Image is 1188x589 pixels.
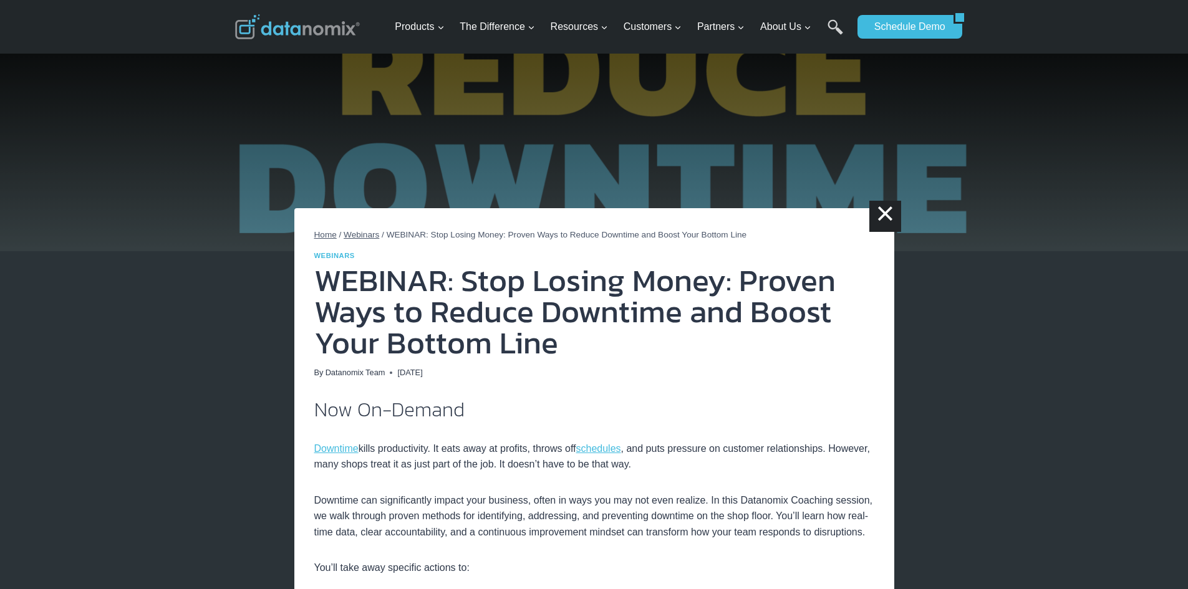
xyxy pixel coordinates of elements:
[460,19,535,35] span: The Difference
[314,366,324,379] span: By
[382,230,384,239] span: /
[314,400,874,419] h2: Now On-Demand
[576,443,621,454] a: schedules
[344,230,379,239] a: Webinars
[314,230,337,239] a: Home
[697,19,745,35] span: Partners
[326,368,385,377] a: Datanomix Team
[339,230,342,239] span: /
[397,366,422,379] time: [DATE]
[390,7,851,47] nav: Primary Navigation
[235,14,360,39] img: Datanomix
[314,441,874,472] p: kills productivity. It eats away at profits, throws off , and puts pressure on customer relations...
[551,19,608,35] span: Resources
[857,15,954,39] a: Schedule Demo
[314,252,355,259] a: Webinars
[828,19,843,47] a: Search
[314,443,359,454] a: Downtime
[624,19,682,35] span: Customers
[314,265,874,358] h1: WEBINAR: Stop Losing Money: Proven Ways to Reduce Downtime and Boost Your Bottom Line
[314,560,874,576] p: You’ll take away specific actions to:
[314,492,874,540] p: Downtime can significantly impact your business, often in ways you may not even realize. In this ...
[760,19,811,35] span: About Us
[869,201,901,232] a: ×
[314,228,874,242] nav: Breadcrumbs
[395,19,444,35] span: Products
[387,230,747,239] span: WEBINAR: Stop Losing Money: Proven Ways to Reduce Downtime and Boost Your Bottom Line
